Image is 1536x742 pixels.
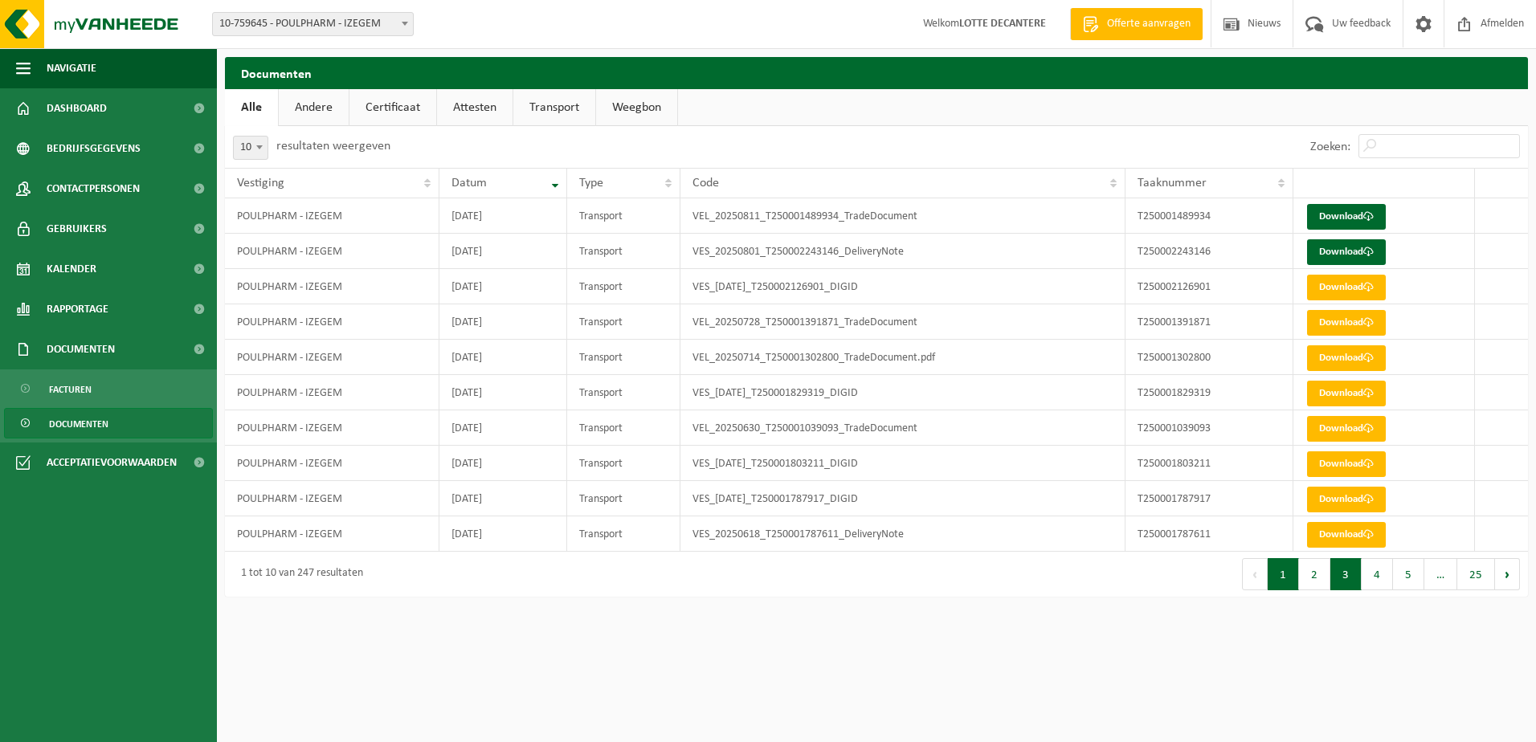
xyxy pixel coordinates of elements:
[47,88,107,128] span: Dashboard
[439,375,567,410] td: [DATE]
[1307,487,1386,512] a: Download
[1125,234,1293,269] td: T250002243146
[276,140,390,153] label: resultaten weergeven
[47,249,96,289] span: Kalender
[439,304,567,340] td: [DATE]
[1125,198,1293,234] td: T250001489934
[225,269,439,304] td: POULPHARM - IZEGEM
[1307,239,1386,265] a: Download
[1125,269,1293,304] td: T250002126901
[225,410,439,446] td: POULPHARM - IZEGEM
[1125,340,1293,375] td: T250001302800
[1299,558,1330,590] button: 2
[1125,446,1293,481] td: T250001803211
[439,446,567,481] td: [DATE]
[225,89,278,126] a: Alle
[579,177,603,190] span: Type
[225,375,439,410] td: POULPHARM - IZEGEM
[596,89,677,126] a: Weegbon
[680,410,1125,446] td: VEL_20250630_T250001039093_TradeDocument
[225,57,1528,88] h2: Documenten
[47,128,141,169] span: Bedrijfsgegevens
[47,442,177,483] span: Acceptatievoorwaarden
[1242,558,1268,590] button: Previous
[349,89,436,126] a: Certificaat
[47,329,115,369] span: Documenten
[233,136,268,160] span: 10
[213,13,413,35] span: 10-759645 - POULPHARM - IZEGEM
[225,481,439,516] td: POULPHARM - IZEGEM
[212,12,414,36] span: 10-759645 - POULPHARM - IZEGEM
[1307,345,1386,371] a: Download
[680,269,1125,304] td: VES_[DATE]_T250002126901_DIGID
[567,375,680,410] td: Transport
[1330,558,1362,590] button: 3
[1457,558,1495,590] button: 25
[279,89,349,126] a: Andere
[234,137,268,159] span: 10
[692,177,719,190] span: Code
[1307,204,1386,230] a: Download
[680,198,1125,234] td: VEL_20250811_T250001489934_TradeDocument
[1307,310,1386,336] a: Download
[4,373,213,404] a: Facturen
[1495,558,1520,590] button: Next
[439,481,567,516] td: [DATE]
[1362,558,1393,590] button: 4
[451,177,487,190] span: Datum
[439,269,567,304] td: [DATE]
[47,289,108,329] span: Rapportage
[567,446,680,481] td: Transport
[49,409,108,439] span: Documenten
[47,48,96,88] span: Navigatie
[1310,141,1350,153] label: Zoeken:
[1138,177,1207,190] span: Taaknummer
[439,340,567,375] td: [DATE]
[567,269,680,304] td: Transport
[1103,16,1195,32] span: Offerte aanvragen
[959,18,1046,30] strong: LOTTE DECANTERE
[225,304,439,340] td: POULPHARM - IZEGEM
[680,304,1125,340] td: VEL_20250728_T250001391871_TradeDocument
[1070,8,1203,40] a: Offerte aanvragen
[567,516,680,552] td: Transport
[680,340,1125,375] td: VEL_20250714_T250001302800_TradeDocument.pdf
[567,410,680,446] td: Transport
[1307,275,1386,300] a: Download
[439,198,567,234] td: [DATE]
[1125,410,1293,446] td: T250001039093
[567,340,680,375] td: Transport
[1307,416,1386,442] a: Download
[1125,481,1293,516] td: T250001787917
[1125,375,1293,410] td: T250001829319
[1307,381,1386,406] a: Download
[680,234,1125,269] td: VES_20250801_T250002243146_DeliveryNote
[1268,558,1299,590] button: 1
[567,304,680,340] td: Transport
[680,481,1125,516] td: VES_[DATE]_T250001787917_DIGID
[567,481,680,516] td: Transport
[680,375,1125,410] td: VES_[DATE]_T250001829319_DIGID
[567,198,680,234] td: Transport
[1307,522,1386,548] a: Download
[439,410,567,446] td: [DATE]
[47,209,107,249] span: Gebruikers
[439,516,567,552] td: [DATE]
[47,169,140,209] span: Contactpersonen
[233,560,363,589] div: 1 tot 10 van 247 resultaten
[225,516,439,552] td: POULPHARM - IZEGEM
[225,446,439,481] td: POULPHARM - IZEGEM
[1307,451,1386,477] a: Download
[437,89,513,126] a: Attesten
[225,234,439,269] td: POULPHARM - IZEGEM
[680,446,1125,481] td: VES_[DATE]_T250001803211_DIGID
[237,177,284,190] span: Vestiging
[513,89,595,126] a: Transport
[680,516,1125,552] td: VES_20250618_T250001787611_DeliveryNote
[49,374,92,405] span: Facturen
[1393,558,1424,590] button: 5
[1125,516,1293,552] td: T250001787611
[225,340,439,375] td: POULPHARM - IZEGEM
[4,408,213,438] a: Documenten
[225,198,439,234] td: POULPHARM - IZEGEM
